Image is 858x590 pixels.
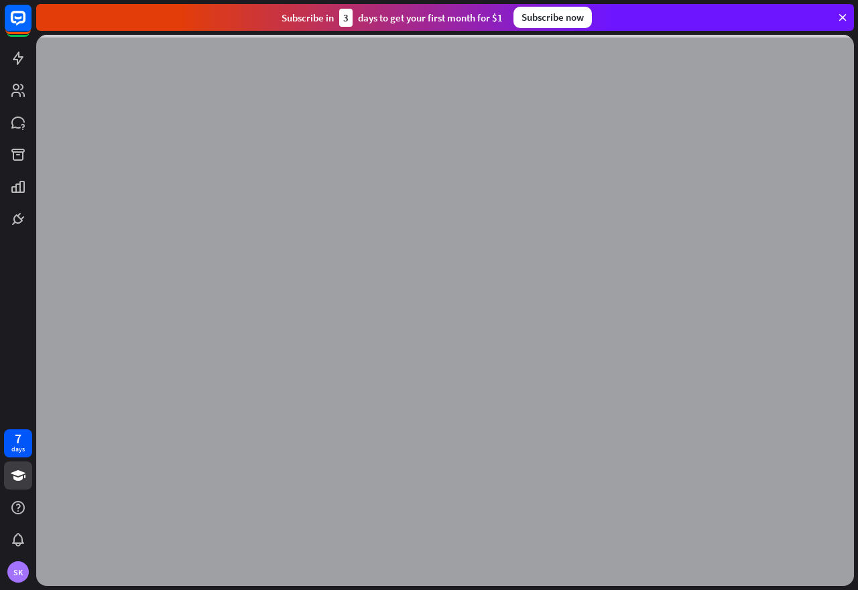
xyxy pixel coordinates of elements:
[11,445,25,454] div: days
[282,9,503,27] div: Subscribe in days to get your first month for $1
[4,429,32,457] a: 7 days
[339,9,353,27] div: 3
[513,7,592,28] div: Subscribe now
[7,561,29,583] div: SK
[15,433,21,445] div: 7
